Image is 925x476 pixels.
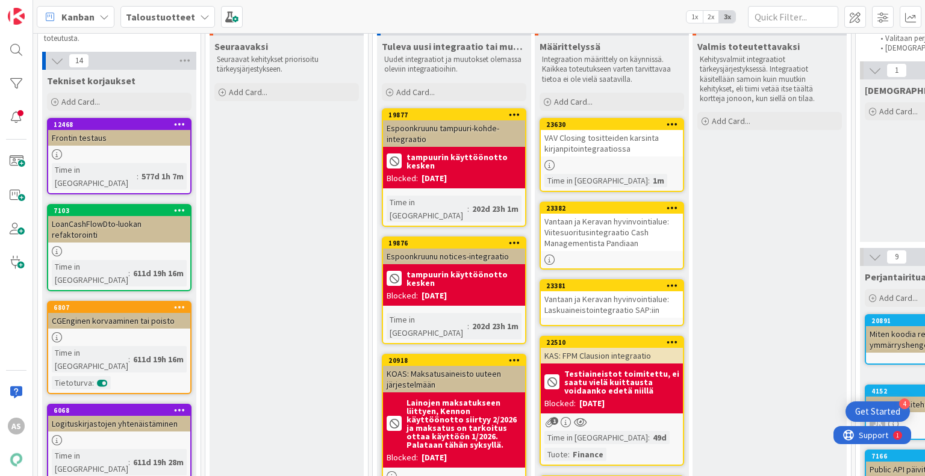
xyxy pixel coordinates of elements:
[130,353,187,366] div: 611d 19h 16m
[579,397,605,410] div: [DATE]
[541,203,683,214] div: 23382
[546,338,683,347] div: 22510
[48,416,190,431] div: Logituskirjastojen yhtenäistäminen
[541,348,683,363] div: KAS: FPM Clausion integraatio
[383,366,525,392] div: KOAS: Maksatusaineisto uuteen järjestelmään
[554,96,593,107] span: Add Card...
[54,303,190,312] div: 6807
[899,398,910,409] div: 4
[48,302,190,313] div: 6807
[52,163,137,190] div: Time in [GEOGRAPHIC_DATA]
[383,249,525,264] div: Espoonkruunu notices-integraatio
[383,238,525,264] div: 19876Espoonkruunu notices-integraatio
[130,456,187,469] div: 611d 19h 28m
[546,204,683,212] div: 23382
[383,355,525,366] div: 20918
[48,119,190,130] div: 12468
[383,355,525,392] div: 20918KOAS: Maksatusaineisto uuteen järjestelmään
[648,174,650,187] span: :
[128,353,130,366] span: :
[388,239,525,247] div: 19876
[139,170,187,183] div: 577d 1h 7m
[700,55,839,104] p: Kehitysvalmiit integraatiot tärkeysjärjestyksessä. Integraatiot käsitellään samoin kuin muutkin k...
[217,55,357,75] p: Seuraavat kehitykset priorisoitu tärkeysjärjestykseen.
[130,267,187,280] div: 611d 19h 16m
[406,398,522,449] b: Lainojen maksatukseen liittyen, Kennon käyttöönotto siirtyy 2/2026 ja maksatus on tarkoitus ottaa...
[383,120,525,147] div: Espoonkruunu tampuuri-kohde-integraatio
[550,417,558,425] span: 1
[54,120,190,129] div: 12468
[54,206,190,215] div: 7103
[137,170,139,183] span: :
[387,451,418,464] div: Blocked:
[382,40,526,52] span: Tuleva uusi integraatio tai muutos
[52,260,128,286] div: Time in [GEOGRAPHIC_DATA]
[546,120,683,129] div: 23630
[544,431,648,444] div: Time in [GEOGRAPHIC_DATA]
[54,406,190,415] div: 6068
[396,87,435,97] span: Add Card...
[48,119,190,146] div: 12468Frontin testaus
[48,405,190,416] div: 6068
[384,55,524,75] p: Uudet integraatiot ja muutokset olemassa oleviin integraatioihin.
[48,405,190,431] div: 6068Logituskirjastojen yhtenäistäminen
[422,172,447,185] div: [DATE]
[846,401,910,422] div: Open Get Started checklist, remaining modules: 4
[541,280,683,318] div: 23381Vantaan ja Keravan hyvinvointialue: Laskuaineistointegraatio SAP:iin
[650,174,667,187] div: 1m
[25,2,55,16] span: Support
[541,280,683,291] div: 23381
[8,418,25,434] div: AS
[712,116,750,126] span: Add Card...
[48,313,190,329] div: CGEnginen korvaaminen tai poisto
[61,96,100,107] span: Add Card...
[387,289,418,302] div: Blocked:
[541,337,683,363] div: 22510KAS: FPM Clausion integraatio
[540,40,600,52] span: Määrittelyssä
[406,270,522,287] b: tampuurin käyttöönotto kesken
[541,214,683,251] div: Vantaan ja Keravan hyvinvointialue: Viitesuoritusintegraatio Cash Managementista Pandiaan
[126,11,195,23] b: Taloustuotteet
[52,376,92,389] div: Tietoturva
[568,448,570,461] span: :
[564,369,679,395] b: Testiaineistot toimitettu, ei saatu vielä kuittausta voidaanko edetä niillä
[879,106,918,117] span: Add Card...
[469,320,522,333] div: 202d 23h 1m
[406,153,522,170] b: tampuurin käyttöönotto kesken
[48,205,190,216] div: 7103
[748,6,838,28] input: Quick Filter...
[8,451,25,468] img: avatar
[229,87,267,97] span: Add Card...
[544,448,568,461] div: Tuote
[650,431,670,444] div: 49d
[92,376,94,389] span: :
[388,111,525,119] div: 19877
[542,55,682,84] p: Integraation määrittely on käynnissä. Kaikkea toteutukseen varten tarvittavaa tietoa ei ole vielä...
[855,406,900,418] div: Get Started
[383,110,525,147] div: 19877Espoonkruunu tampuuri-kohde-integraatio
[469,202,522,215] div: 202d 23h 1m
[387,172,418,185] div: Blocked:
[719,11,735,23] span: 3x
[388,356,525,365] div: 20918
[61,10,95,24] span: Kanban
[544,174,648,187] div: Time in [GEOGRAPHIC_DATA]
[541,291,683,318] div: Vantaan ja Keravan hyvinvointialue: Laskuaineistointegraatio SAP:iin
[48,216,190,243] div: LoanCashFlowDto-luokan refaktorointi
[387,196,467,222] div: Time in [GEOGRAPHIC_DATA]
[687,11,703,23] span: 1x
[648,431,650,444] span: :
[128,456,130,469] span: :
[387,313,467,339] div: Time in [GEOGRAPHIC_DATA]
[467,320,469,333] span: :
[422,289,447,302] div: [DATE]
[48,205,190,243] div: 7103LoanCashFlowDto-luokan refaktorointi
[128,267,130,280] span: :
[546,282,683,290] div: 23381
[214,40,268,52] span: Seuraavaksi
[52,346,128,372] div: Time in [GEOGRAPHIC_DATA]
[697,40,800,52] span: Valmis toteutettavaksi
[48,302,190,329] div: 6807CGEnginen korvaaminen tai poisto
[69,54,89,68] span: 14
[541,119,683,130] div: 23630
